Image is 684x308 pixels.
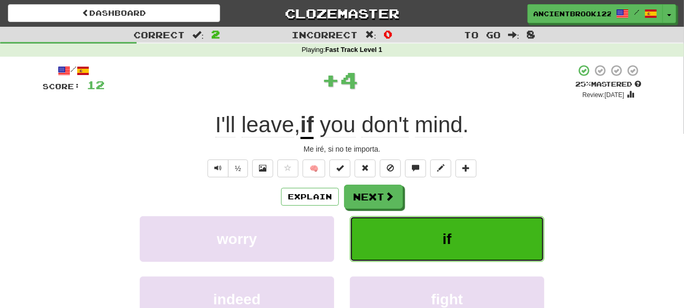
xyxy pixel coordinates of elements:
[213,291,261,307] span: indeed
[303,160,325,177] button: 🧠
[205,160,248,177] div: Text-to-speech controls
[208,160,229,177] button: Play sentence audio (ctl+space)
[527,28,536,40] span: 8
[350,216,544,262] button: if
[215,112,235,137] span: I'll
[217,231,257,247] span: worry
[583,91,625,99] small: Review: [DATE]
[340,67,358,93] span: 4
[228,160,248,177] button: ½
[508,30,520,39] span: :
[430,160,451,177] button: Edit sentence (alt+d)
[365,30,377,39] span: :
[320,112,356,137] span: you
[133,29,185,40] span: Correct
[43,144,641,154] div: Me iré, si no te importa.
[322,64,340,95] span: +
[380,160,401,177] button: Ignore sentence (alt+i)
[43,82,80,91] span: Score:
[192,30,204,39] span: :
[329,160,350,177] button: Set this sentence to 100% Mastered (alt+m)
[455,160,476,177] button: Add to collection (alt+a)
[281,188,339,206] button: Explain
[252,160,273,177] button: Show image (alt+x)
[575,80,641,89] div: Mastered
[211,28,220,40] span: 2
[277,160,298,177] button: Favorite sentence (alt+f)
[405,160,426,177] button: Discuss sentence (alt+u)
[325,46,382,54] strong: Fast Track Level 1
[140,216,334,262] button: worry
[8,4,220,22] a: Dashboard
[355,160,376,177] button: Reset to 0% Mastered (alt+r)
[527,4,663,23] a: AncientBrook1222 /
[464,29,501,40] span: To go
[415,112,463,137] span: mind
[236,4,448,23] a: Clozemaster
[344,185,403,209] button: Next
[442,231,451,247] span: if
[384,28,392,40] span: 0
[361,112,409,137] span: don't
[87,78,105,91] span: 12
[292,29,358,40] span: Incorrect
[314,112,469,137] span: .
[215,112,300,137] span: ,
[533,9,611,18] span: AncientBrook1222
[431,291,463,307] span: fight
[43,64,105,77] div: /
[634,8,639,16] span: /
[242,112,294,137] span: leave
[575,80,591,88] span: 25 %
[300,112,314,139] u: if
